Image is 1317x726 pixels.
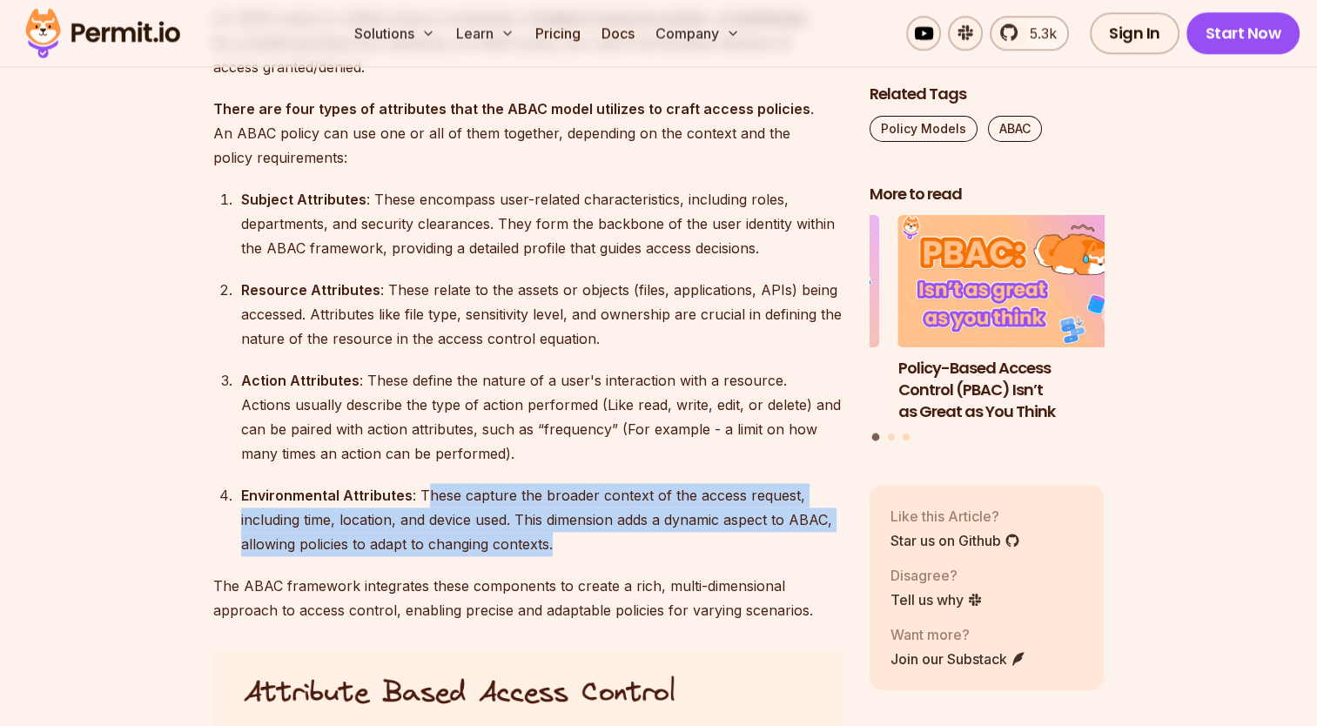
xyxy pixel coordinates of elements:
[898,216,1133,423] a: Policy-Based Access Control (PBAC) Isn’t as Great as You ThinkPolicy-Based Access Control (PBAC) ...
[241,281,380,299] strong: Resource Attributes
[898,216,1133,423] li: 1 of 3
[648,16,747,50] button: Company
[903,434,910,440] button: Go to slide 3
[213,97,842,170] p: . An ABAC policy can use one or all of them together, depending on the context and the policy req...
[213,100,810,118] strong: There are four types of attributes that the ABAC model utilizes to craft access policies
[241,368,842,466] div: : These define the nature of a user's interaction with a resource. Actions usually describe the t...
[528,16,588,50] a: Pricing
[644,358,879,401] h3: Django Authorization: An Implementation Guide
[241,487,413,504] strong: Environmental Attributes
[595,16,642,50] a: Docs
[898,216,1133,348] img: Policy-Based Access Control (PBAC) Isn’t as Great as You Think
[17,3,188,63] img: Permit logo
[1186,12,1300,54] a: Start Now
[241,372,359,389] strong: Action Attributes
[241,187,842,260] div: : These encompass user-related characteristics, including roles, departments, and security cleara...
[988,116,1042,142] a: ABAC
[870,216,1105,444] div: Posts
[644,216,879,423] li: 3 of 3
[1090,12,1179,54] a: Sign In
[347,16,442,50] button: Solutions
[213,574,842,622] p: The ABAC framework integrates these components to create a rich, multi-dimensional approach to ac...
[898,358,1133,422] h3: Policy-Based Access Control (PBAC) Isn’t as Great as You Think
[890,530,1020,551] a: Star us on Github
[990,16,1069,50] a: 5.3k
[890,589,983,610] a: Tell us why
[890,649,1026,669] a: Join our Substack
[870,84,1105,105] h2: Related Tags
[241,483,842,556] div: : These capture the broader context of the access request, including time, location, and device u...
[644,216,879,348] img: Django Authorization: An Implementation Guide
[888,434,895,440] button: Go to slide 2
[241,191,366,208] strong: Subject Attributes
[890,565,983,586] p: Disagree?
[872,434,880,441] button: Go to slide 1
[241,278,842,351] div: : These relate to the assets or objects (files, applications, APIs) being accessed. Attributes li...
[1019,23,1057,44] span: 5.3k
[870,116,978,142] a: Policy Models
[890,624,1026,645] p: Want more?
[890,506,1020,527] p: Like this Article?
[870,184,1105,205] h2: More to read
[449,16,521,50] button: Learn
